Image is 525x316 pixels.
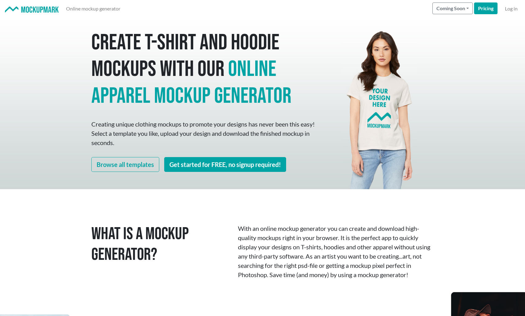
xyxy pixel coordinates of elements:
[91,56,291,109] span: online apparel mockup generator
[91,119,317,147] p: Creating unique clothing mockups to promote your designs has never been this easy! Select a templ...
[5,6,59,13] img: Mockup Mark
[164,157,286,172] a: Get started for FREE, no signup required!
[342,17,418,189] img: Mockup Mark hero - your design here
[91,157,159,172] a: Browse all templates
[474,2,498,14] a: Pricing
[238,224,434,279] p: With an online mockup generator you can create and download high-quality mockups right in your br...
[432,2,473,14] button: Coming Soon
[91,30,317,110] h1: Create T-shirt and hoodie mockups with our
[91,224,229,265] h1: What is a Mockup Generator?
[502,2,520,15] a: Log in
[64,2,123,15] a: Online mockup generator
